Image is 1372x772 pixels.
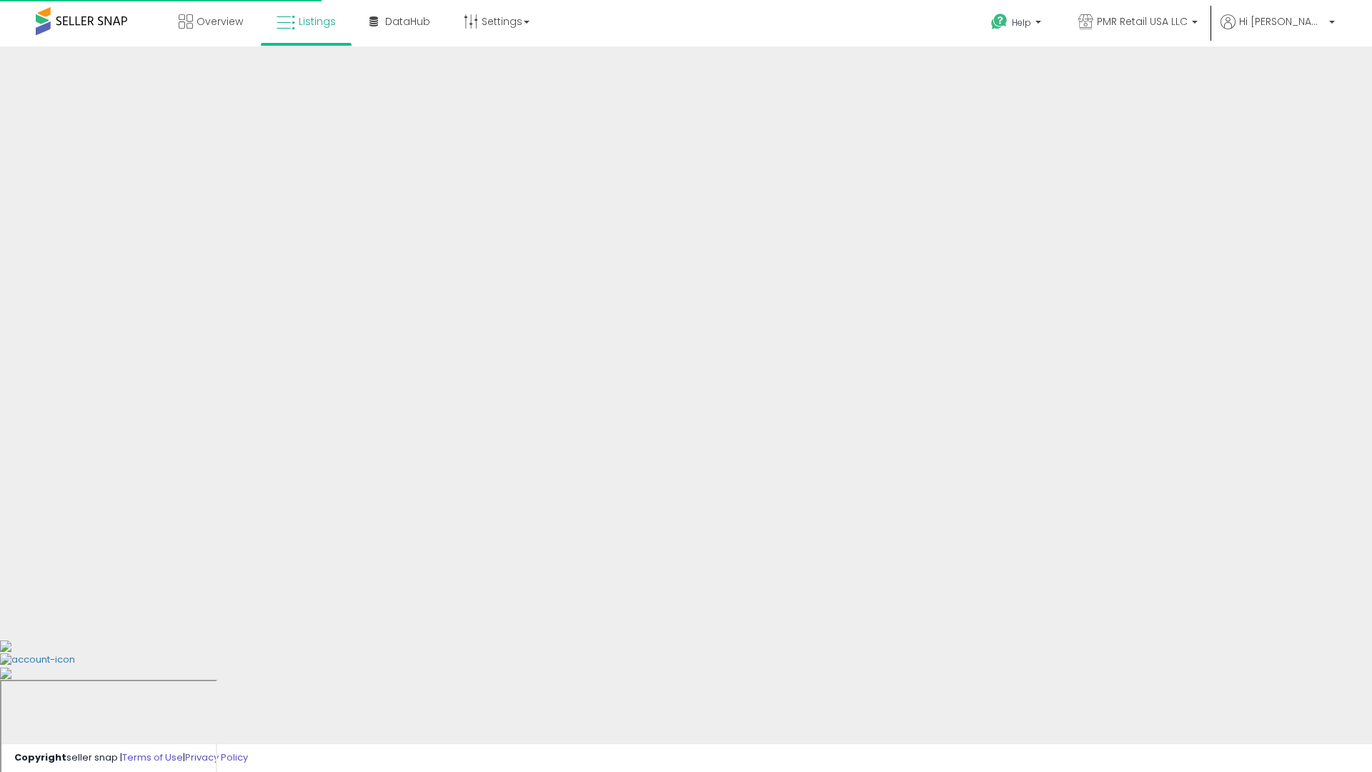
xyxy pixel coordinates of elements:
[1221,14,1335,46] a: Hi [PERSON_NAME]
[980,2,1055,46] a: Help
[197,14,243,29] span: Overview
[1012,16,1031,29] span: Help
[990,13,1008,31] i: Get Help
[385,14,430,29] span: DataHub
[299,14,336,29] span: Listings
[1097,14,1188,29] span: PMR Retail USA LLC
[1239,14,1325,29] span: Hi [PERSON_NAME]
